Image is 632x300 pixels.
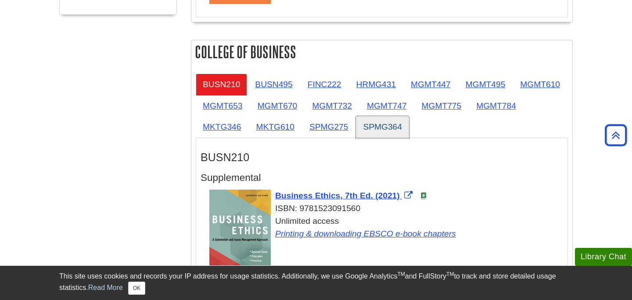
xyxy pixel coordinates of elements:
[88,284,123,291] a: Read More
[251,95,305,116] a: MGMT670
[415,95,469,116] a: MGMT775
[420,192,427,199] img: e-Book
[302,116,355,138] a: SPMG275
[575,248,632,266] button: Library Chat
[301,74,348,95] a: FINC222
[446,271,454,277] sup: TM
[404,74,458,95] a: MGMT447
[196,95,250,116] a: MGMT653
[196,116,248,138] a: MKTG346
[209,202,563,215] div: ISBN: 9781523091560
[349,74,403,95] a: HRMG431
[59,271,573,295] div: This site uses cookies and records your IP address for usage statistics. Additionally, we use Goo...
[196,74,247,95] a: BUSN210
[469,95,523,116] a: MGMT784
[602,129,630,141] a: Back to Top
[275,191,415,200] a: Link opens in new window
[249,116,301,138] a: MKTG610
[275,191,400,200] span: Business Ethics, 7th Ed. (2021)
[191,40,572,64] h2: College of Business
[513,74,567,95] a: MGMT610
[128,282,145,295] button: Close
[275,229,456,238] a: Link opens in new window
[201,151,563,164] h3: BUSN210
[459,74,513,95] a: MGMT495
[356,116,409,138] a: SPMG364
[209,215,563,253] div: Unlimited access
[201,173,563,184] h4: Supplemental
[360,95,414,116] a: MGMT747
[305,95,359,116] a: MGMT732
[248,74,299,95] a: BUSN495
[209,190,271,282] img: Cover Art
[397,271,405,277] sup: TM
